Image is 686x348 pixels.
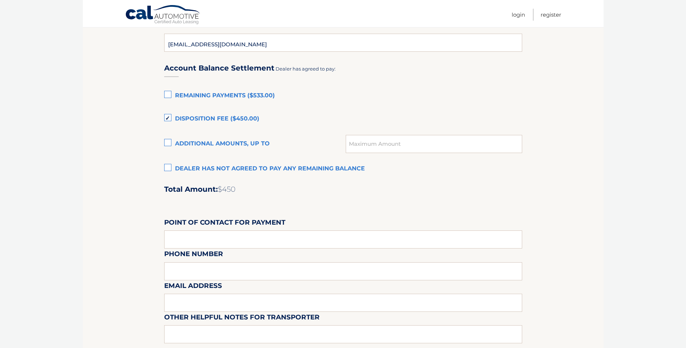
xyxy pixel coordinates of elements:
[276,66,336,72] span: Dealer has agreed to pay:
[164,185,522,194] h2: Total Amount:
[164,312,320,325] label: Other helpful notes for transporter
[164,137,346,151] label: Additional amounts, up to
[164,280,222,294] label: Email Address
[164,89,522,103] label: Remaining Payments ($533.00)
[164,162,522,176] label: Dealer has not agreed to pay any remaining balance
[218,185,235,194] span: $450
[164,217,285,230] label: Point of Contact for Payment
[346,135,522,153] input: Maximum Amount
[164,64,274,73] h3: Account Balance Settlement
[541,9,561,21] a: Register
[164,112,522,126] label: Disposition Fee ($450.00)
[512,9,525,21] a: Login
[125,5,201,26] a: Cal Automotive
